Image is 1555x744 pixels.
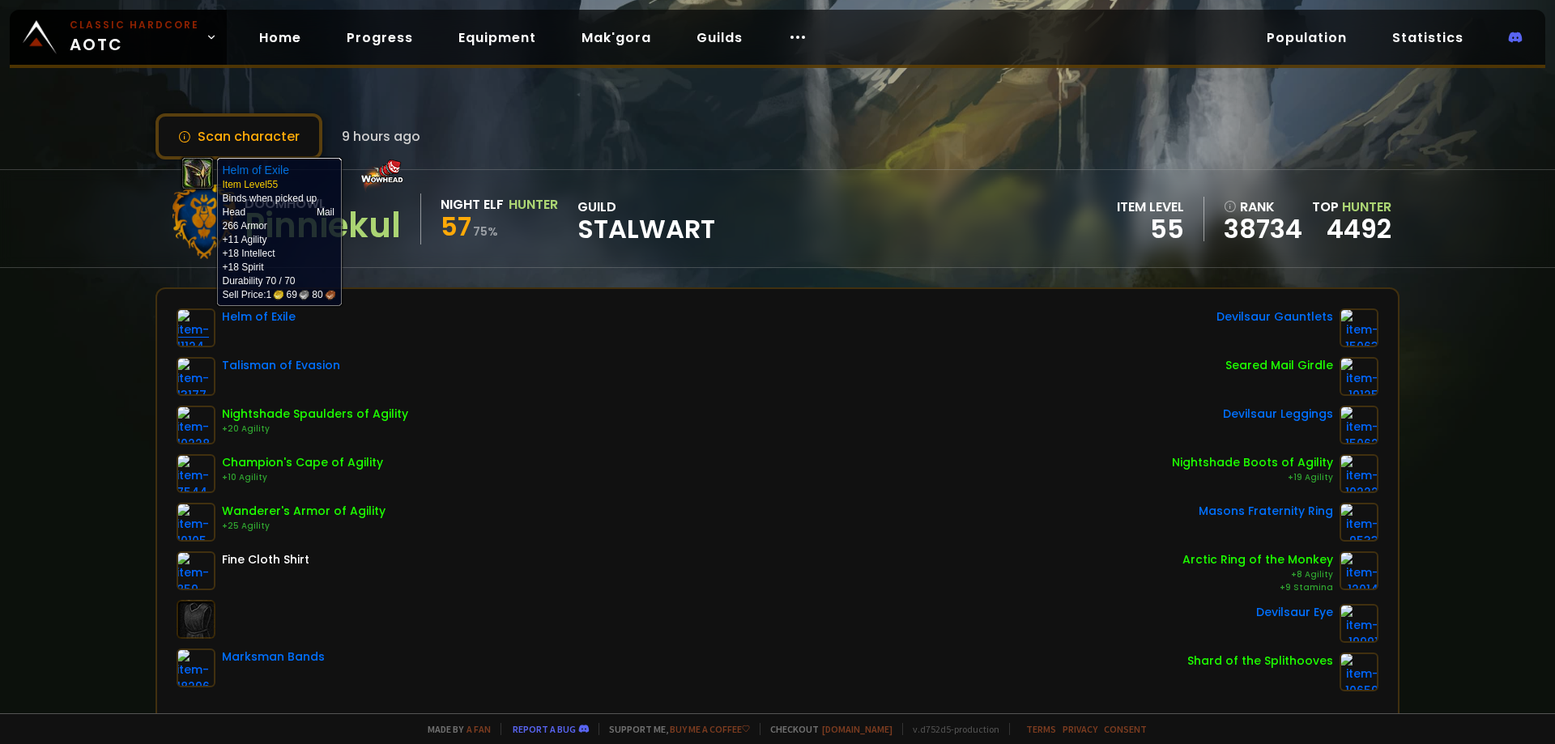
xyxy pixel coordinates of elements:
small: Classic Hardcore [70,18,199,32]
span: Stalwart [577,217,715,241]
span: Support me, [599,723,750,735]
span: Hunter [1342,198,1391,216]
a: Buy me a coffee [670,723,750,735]
a: Terms [1026,723,1056,735]
div: item level [1117,197,1184,217]
a: Classic HardcoreAOTC [10,10,227,65]
img: item-11124 [177,308,215,347]
img: item-19991 [1340,604,1378,643]
div: Champion's Cape of Agility [222,454,383,471]
span: +11 Agility [223,234,267,245]
div: +9 Stamina [1182,581,1333,594]
div: Fine Cloth Shirt [222,551,309,568]
div: Shard of the Splithooves [1187,653,1333,670]
div: Devilsaur Eye [1256,604,1333,621]
img: item-15062 [1340,406,1378,444]
a: 4492 [1327,210,1391,247]
span: Item Level 55 [223,179,279,190]
span: AOTC [70,18,199,57]
div: Devilsaur Gauntlets [1216,308,1333,325]
div: Arctic Ring of the Monkey [1182,551,1333,568]
div: Nightshade Spaulders of Agility [222,406,408,423]
a: Population [1254,21,1360,54]
span: 9 hours ago [342,126,420,147]
img: item-13177 [177,357,215,396]
a: a fan [466,723,491,735]
a: Home [246,21,314,54]
span: 57 [441,208,471,244]
img: item-10659 [1340,653,1378,691]
div: +10 Agility [222,471,383,484]
div: guild [577,197,715,241]
img: item-10228 [177,406,215,444]
span: 80 [312,288,334,302]
img: item-15063 [1340,308,1378,347]
div: +20 Agility [222,423,408,436]
div: Night Elf [441,194,504,215]
a: Report a bug [513,723,576,735]
img: item-9533 [1340,503,1378,542]
span: Checkout [760,723,893,735]
div: Wanderer's Armor of Agility [222,503,386,520]
img: item-18296 [177,648,215,687]
div: Marksman Bands [222,648,325,665]
a: Mak'gora [569,21,664,54]
a: [DOMAIN_NAME] [822,723,893,735]
span: Made by [418,723,491,735]
div: +19 Agility [1172,471,1333,484]
img: item-859 [177,551,215,590]
div: Sell Price: [223,288,335,302]
span: 69 [287,288,309,302]
img: item-10105 [177,503,215,542]
div: Hunter [509,194,558,215]
a: Equipment [445,21,549,54]
b: Helm of Exile [223,164,289,176]
div: 55 [1117,217,1184,241]
a: Consent [1104,723,1147,735]
span: v. d752d5 - production [902,723,999,735]
div: Devilsaur Leggings [1223,406,1333,423]
div: +25 Agility [222,520,386,533]
img: item-19125 [1340,357,1378,396]
img: item-12014 [1340,551,1378,590]
div: rank [1224,197,1302,217]
a: Guilds [684,21,756,54]
a: Statistics [1379,21,1476,54]
a: Privacy [1063,723,1097,735]
div: Nightshade Boots of Agility [1172,454,1333,471]
td: Binds when picked up Durability 70 / 70 [223,163,335,288]
a: 38734 [1224,217,1302,241]
a: Progress [334,21,426,54]
img: item-10222 [1340,454,1378,493]
div: Top [1312,197,1391,217]
div: +8 Agility [1182,568,1333,581]
div: Seared Mail Girdle [1225,357,1333,374]
span: +18 Spirit [223,261,264,273]
div: Talisman of Evasion [222,357,340,374]
div: Helm of Exile [222,308,296,325]
span: +18 Intellect [223,248,275,259]
img: item-7544 [177,454,215,493]
div: Masons Fraternity Ring [1199,503,1333,520]
span: 1 [266,288,284,302]
span: 266 Armor [223,220,267,232]
small: 75 % [473,223,498,240]
button: Scan character [155,113,322,159]
span: Mail [317,206,334,218]
td: Head [223,206,255,219]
